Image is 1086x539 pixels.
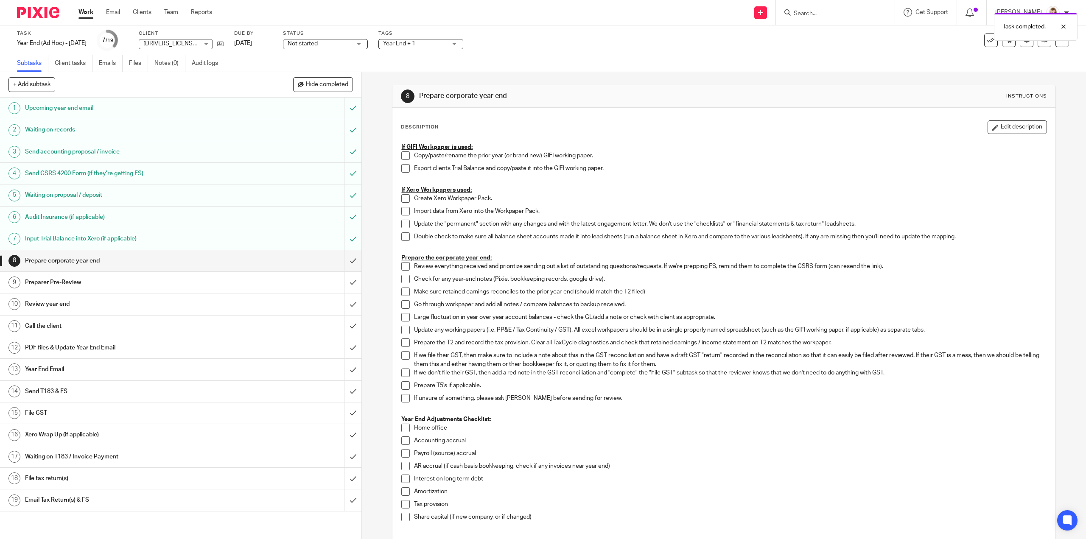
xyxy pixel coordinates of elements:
small: /19 [106,38,113,43]
div: 8 [8,255,20,267]
a: Team [164,8,178,17]
div: 19 [8,494,20,506]
p: If we don't file their GST, then add a red note in the GST reconciliation and "complete" the "Fil... [414,369,1046,377]
p: Interest on long term debt [414,475,1046,483]
a: Files [129,55,148,72]
h1: Preparer Pre-Review [25,276,232,289]
div: 16 [8,429,20,441]
button: Edit description [988,120,1047,134]
p: Go through workpaper and add all notes / compare balances to backup received. [414,300,1046,309]
div: 9 [8,276,20,288]
div: 11 [8,320,20,332]
p: Review everything received and prioritize sending out a list of outstanding questions/requests. I... [414,262,1046,271]
h1: File GST [25,407,232,419]
div: 7 [102,35,113,45]
span: Year End + 1 [383,41,415,47]
p: AR accrual (if cash basis bookkeeping, check if any invoices near year end) [414,462,1046,470]
p: Task completed. [1003,22,1046,31]
p: Payroll (source) accrual [414,449,1046,458]
h1: Upcoming year end email [25,102,232,115]
p: Export clients Trial Balance and copy/paste it into the GIFI working paper. [414,164,1046,173]
a: Email [106,8,120,17]
div: 2 [8,124,20,136]
p: Share capital (if new company, or if changed) [414,513,1046,521]
label: Task [17,30,87,37]
p: Update any working papers (i.e. PP&E / Tax Continuity / GST). All excel workpapers should be in a... [414,326,1046,334]
button: Hide completed [293,77,353,92]
u: Prepare the corporate year end: [401,255,492,261]
h1: File tax return(s) [25,472,232,485]
div: 14 [8,385,20,397]
h1: Send CSRS 4200 Form (if they're getting FS) [25,167,232,180]
h1: Send accounting proposal / invoice [25,145,232,158]
div: 13 [8,363,20,375]
label: Tags [378,30,463,37]
label: Client [139,30,224,37]
a: Client tasks [55,55,92,72]
a: Emails [99,55,123,72]
div: 1 [8,102,20,114]
div: Year End (Ad Hoc) - [DATE] [17,39,87,47]
img: Tayler%20Headshot%20Compressed%20Resized%202.jpg [1046,6,1060,20]
p: Amortization [414,487,1046,496]
h1: Waiting on proposal / deposit [25,189,232,201]
p: Create Xero Workpaper Pack. [414,194,1046,203]
h1: Send T183 & FS [25,385,232,398]
span: [DRIVERS_LICENSE_NUMBER] Alberta Ltd. [143,41,257,47]
h1: Prepare corporate year end [25,254,232,267]
div: 10 [8,298,20,310]
h1: Email Tax Return(s) & FS [25,494,232,506]
p: Description [401,124,439,131]
p: Large fluctuation in year over year account balances - check the GL/add a note or check with clie... [414,313,1046,321]
u: If GIFI Workpaper is used: [401,144,473,150]
a: Reports [191,8,212,17]
p: Tax provision [414,500,1046,508]
a: Audit logs [192,55,224,72]
div: Instructions [1006,93,1047,100]
p: Check for any year-end notes (Pixie, bookkeeping records, google drive). [414,275,1046,283]
p: Double check to make sure all balance sheet accounts made it into lead sheets (run a balance shee... [414,232,1046,241]
span: [DATE] [234,40,252,46]
p: Import data from Xero into the Workpaper Pack. [414,207,1046,215]
div: 15 [8,407,20,419]
a: Subtasks [17,55,48,72]
p: Prepare the T2 and record the tax provision. Clear all TaxCycle diagnostics and check that retain... [414,338,1046,347]
h1: Call the client [25,320,232,332]
span: Not started [288,41,318,47]
div: 8 [401,89,414,103]
a: Work [78,8,93,17]
img: Pixie [17,7,59,18]
p: Make sure retained earnings reconciles to the prior year-end (should match the T2 filed) [414,288,1046,296]
span: Hide completed [306,81,348,88]
div: Year End (Ad Hoc) - February 2025 [17,39,87,47]
p: If unsure of something, please ask [PERSON_NAME] before sending for review. [414,394,1046,402]
div: 4 [8,168,20,179]
h1: PDF files & Update Year End Email [25,341,232,354]
p: Update the "permanent" section with any changes and with the latest engagement letter. We don't u... [414,220,1046,228]
h1: Waiting on records [25,123,232,136]
div: 3 [8,146,20,158]
div: 17 [8,451,20,463]
div: 12 [8,342,20,354]
p: Home office [414,424,1046,432]
strong: Year End Adjustments Checklist: [401,416,491,422]
h1: Prepare corporate year end [419,92,742,101]
div: 18 [8,472,20,484]
a: Notes (0) [154,55,185,72]
button: + Add subtask [8,77,55,92]
h1: Waiting on T183 / Invoice Payment [25,450,232,463]
h1: Xero Wrap Up (if applicable) [25,428,232,441]
label: Status [283,30,368,37]
h1: Input Trial Balance into Xero (if applicable) [25,232,232,245]
h1: Audit Insurance (if applicable) [25,211,232,223]
u: If Xero Workpapers used: [401,187,472,193]
p: Prepare T5's if applicable. [414,381,1046,390]
p: If we file their GST, then make sure to include a note about this in the GST reconciliation and h... [414,351,1046,369]
div: 6 [8,211,20,223]
label: Due by [234,30,272,37]
h1: Year End Email [25,363,232,376]
p: Accounting accrual [414,436,1046,445]
p: Copy/paste/rename the prior year (or brand new) GIFI working paper. [414,151,1046,160]
div: 7 [8,233,20,245]
a: Clients [133,8,151,17]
